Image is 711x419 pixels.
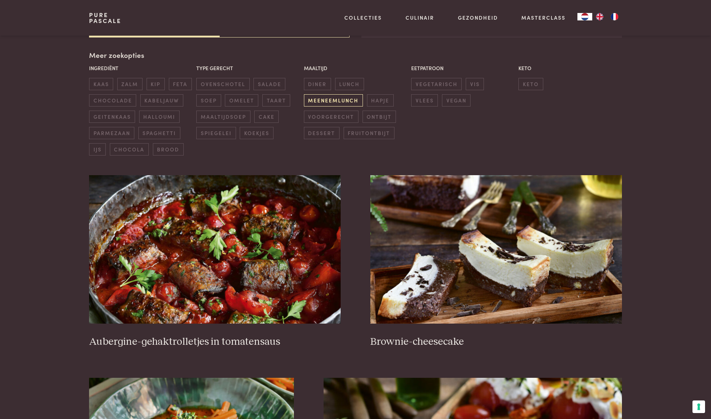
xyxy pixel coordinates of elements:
span: spiegelei [196,127,236,139]
span: ovenschotel [196,78,249,90]
span: kabeljauw [140,94,183,107]
span: hapje [367,94,394,107]
a: Aubergine-gehaktrolletjes in tomatensaus Aubergine-gehaktrolletjes in tomatensaus [89,175,341,348]
button: Uw voorkeuren voor toestemming voor trackingtechnologieën [692,400,705,413]
span: zalm [117,78,142,90]
span: vis [466,78,484,90]
a: NL [577,13,592,20]
p: Maaltijd [304,64,407,72]
span: salade [253,78,285,90]
p: Type gerecht [196,64,300,72]
span: parmezaan [89,127,134,139]
a: Brownie-cheesecake Brownie-cheesecake [370,175,622,348]
span: halloumi [139,111,180,123]
span: spaghetti [138,127,180,139]
span: lunch [335,78,364,90]
img: Aubergine-gehaktrolletjes in tomatensaus [89,175,341,324]
a: Culinair [406,14,434,22]
span: dessert [304,127,340,139]
span: vegetarisch [411,78,462,90]
img: Brownie-cheesecake [370,175,622,324]
span: kip [147,78,165,90]
span: cake [254,111,279,123]
span: kaas [89,78,113,90]
span: taart [262,94,290,107]
span: koekjes [240,127,273,139]
a: Masterclass [521,14,566,22]
a: EN [592,13,607,20]
aside: Language selected: Nederlands [577,13,622,20]
p: Keto [518,64,622,72]
span: ontbijt [363,111,396,123]
ul: Language list [592,13,622,20]
p: Eetpatroon [411,64,515,72]
span: voorgerecht [304,111,358,123]
span: meeneemlunch [304,94,363,107]
a: Collecties [344,14,382,22]
span: soep [196,94,221,107]
span: vlees [411,94,438,107]
span: omelet [225,94,258,107]
span: vegan [442,94,471,107]
span: keto [518,78,543,90]
span: ijs [89,143,106,156]
span: fruitontbijt [344,127,394,139]
a: PurePascale [89,12,121,24]
span: geitenkaas [89,111,135,123]
span: chocolade [89,94,136,107]
span: chocola [110,143,149,156]
a: FR [607,13,622,20]
span: feta [169,78,192,90]
p: Ingrediënt [89,64,193,72]
span: diner [304,78,331,90]
div: Language [577,13,592,20]
span: brood [153,143,184,156]
h3: Brownie-cheesecake [370,335,622,348]
h3: Aubergine-gehaktrolletjes in tomatensaus [89,335,341,348]
a: Gezondheid [458,14,498,22]
span: maaltijdsoep [196,111,250,123]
